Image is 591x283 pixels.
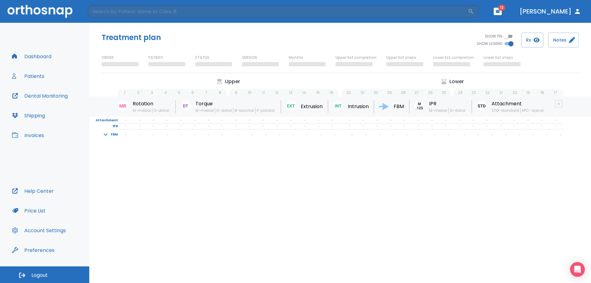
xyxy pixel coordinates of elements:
[374,90,378,95] p: 30
[164,90,167,95] p: 4
[133,100,170,107] p: Rotation
[302,90,306,95] p: 14
[401,90,406,95] p: 28
[8,203,49,218] button: Price List
[449,78,464,85] p: Lower
[517,6,584,17] button: [PERSON_NAME]
[554,90,557,95] p: 17
[521,33,543,47] button: Rx
[347,90,351,95] p: 32
[415,90,419,95] p: 27
[148,55,163,60] p: PATIENT
[520,108,545,113] span: APC-apical
[133,108,152,113] span: M-mesial
[526,90,530,95] p: 19
[499,90,503,95] p: 21
[102,33,161,42] h5: Treatment plan
[124,90,125,95] p: 1
[498,5,505,11] span: 12
[472,90,476,95] p: 23
[8,49,55,64] button: Dashboard
[151,90,153,95] p: 3
[448,108,467,113] span: D-distal
[195,108,215,113] span: M-mesial
[336,55,376,60] p: Upper Est.completion
[330,90,333,95] p: 16
[429,108,448,113] span: M-mesial
[289,55,303,60] p: Months
[540,90,544,95] p: 18
[8,184,58,198] button: Help Center
[348,103,369,110] p: Intrusion
[361,90,364,95] p: 31
[8,69,48,83] button: Patients
[215,108,233,113] span: D-distal
[242,55,257,60] p: VERSION
[484,55,513,60] p: Lower Est.steps
[219,90,221,95] p: 8
[191,90,194,95] p: 6
[89,118,118,123] p: Attachment
[178,90,180,95] p: 5
[8,88,71,103] button: Dental Monitoring
[8,223,70,238] button: Account Settings
[8,108,49,123] button: Shipping
[8,128,48,143] button: Invoices
[485,90,490,95] p: 22
[570,262,585,277] div: Open Intercom Messenger
[195,55,209,60] p: STATUS
[205,90,207,95] p: 7
[458,90,463,95] p: 24
[429,100,467,107] p: IPR
[442,90,446,95] p: 25
[513,90,517,95] p: 20
[7,5,73,18] img: Orthosnap
[316,90,320,95] p: 15
[262,90,265,95] p: 11
[225,78,240,85] p: Upper
[477,41,502,46] span: SHOW LEGEND
[235,90,237,95] p: 9
[548,33,579,47] button: Notes
[386,55,416,60] p: Upper Est.steps
[428,90,433,95] p: 26
[31,272,48,279] span: Logout
[111,132,118,137] p: FBM
[255,108,276,113] span: P-palatal
[275,90,279,95] p: 12
[485,34,502,39] span: SHOW PIN
[433,55,474,60] p: Lower Est.completion
[8,243,58,257] button: Preferences
[289,90,292,95] p: 13
[301,103,323,110] p: Extrusion
[492,108,520,113] span: STD-standard
[394,103,404,110] p: FBM
[152,108,170,113] span: D-distal
[195,100,276,107] p: Torque
[492,100,545,107] p: Attachment
[387,90,392,95] p: 29
[137,90,139,95] p: 2
[88,5,468,18] input: Search by Patient Name or Case #
[233,108,255,113] span: B-bucctal
[102,55,114,60] p: ORDER
[89,123,118,129] p: IPR
[248,90,251,95] p: 10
